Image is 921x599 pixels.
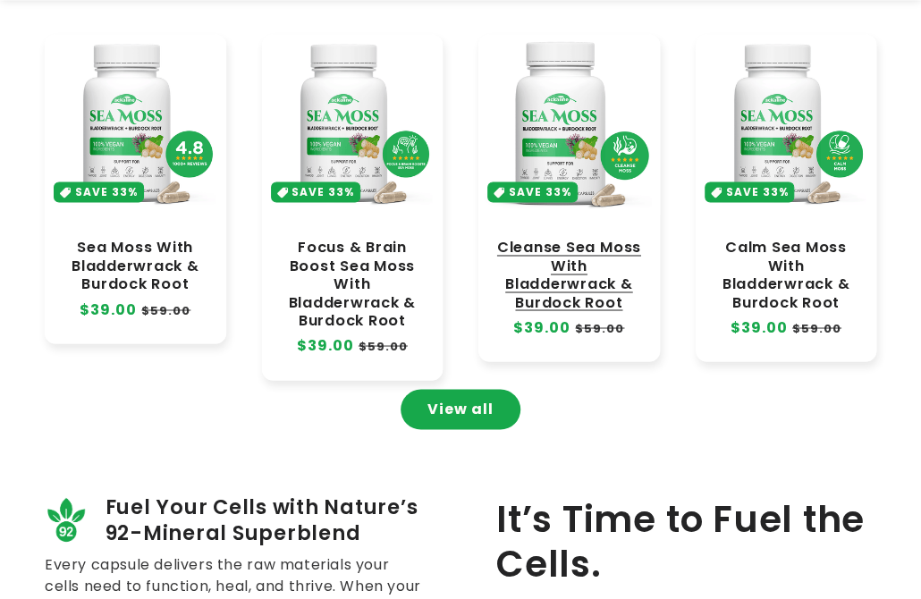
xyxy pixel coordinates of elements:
[496,239,642,311] a: Cleanse Sea Moss With Bladderwrack & Burdock Root
[496,496,876,586] h2: It’s Time to Fuel the Cells.
[63,239,208,292] a: Sea Moss With Bladderwrack & Burdock Root
[714,239,859,311] a: Calm Sea Moss With Bladderwrack & Burdock Root
[45,34,876,380] ul: Slider
[280,239,426,329] a: Focus & Brain Boost Sea Moss With Bladderwrack & Burdock Root
[45,497,89,542] img: 92_minerals_0af21d8c-fe1a-43ec-98b6-8e1103ae452c.png
[106,494,426,546] span: Fuel Your Cells with Nature’s 92-Mineral Superblend
[401,389,520,429] a: View all products in the Sea Moss Capsules collection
